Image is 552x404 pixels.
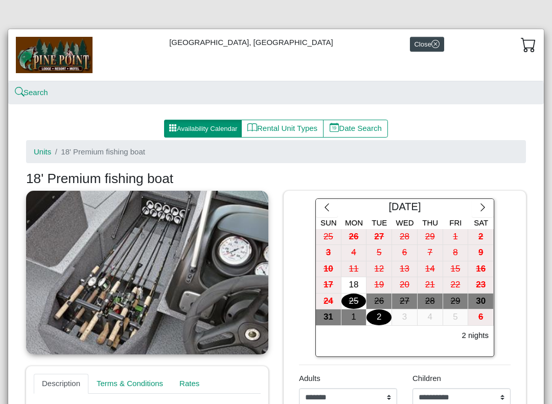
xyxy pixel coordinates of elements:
svg: chevron left [322,203,332,212]
div: 26 [366,294,392,309]
button: 6 [468,309,494,326]
button: 10 [316,261,341,278]
button: 5 [366,245,392,261]
div: 2 [366,309,392,325]
div: 14 [418,261,443,277]
button: 25 [341,294,367,310]
div: [DATE] [338,199,472,217]
div: 30 [468,294,493,309]
div: [GEOGRAPHIC_DATA], [GEOGRAPHIC_DATA] [8,29,544,81]
div: 18 [341,277,366,293]
div: 29 [418,229,443,245]
button: 24 [316,294,341,310]
button: 21 [418,277,443,294]
button: 20 [392,277,418,294]
a: Units [34,147,51,156]
img: b144ff98-a7e1-49bd-98da-e9ae77355310.jpg [16,37,93,73]
span: Thu [422,218,438,227]
span: Sat [474,218,488,227]
span: Sun [320,218,337,227]
svg: search [16,88,24,96]
div: 2 [468,229,493,245]
button: 14 [418,261,443,278]
button: bookRental Unit Types [241,120,324,138]
button: 4 [418,309,443,326]
button: 26 [341,229,367,245]
button: 5 [443,309,469,326]
div: 19 [366,277,392,293]
button: 13 [392,261,418,278]
svg: book [247,123,257,132]
svg: chevron right [478,203,488,212]
h3: 18' Premium fishing boat [26,171,526,187]
button: chevron left [316,199,338,217]
button: 29 [443,294,469,310]
button: 15 [443,261,469,278]
span: Adults [299,374,320,383]
a: Description [34,374,88,394]
div: 29 [443,294,468,309]
svg: x circle [431,40,440,48]
div: 31 [316,309,341,325]
button: 30 [468,294,494,310]
div: 24 [316,294,341,309]
button: calendar dateDate Search [323,120,388,138]
button: Closex circle [410,37,444,52]
button: 17 [316,277,341,294]
svg: grid3x3 gap fill [169,124,177,132]
button: 11 [341,261,367,278]
div: 1 [341,309,366,325]
button: 23 [468,277,494,294]
button: 26 [366,294,392,310]
button: 27 [366,229,392,245]
button: chevron right [472,199,494,217]
span: Fri [449,218,462,227]
a: searchSearch [16,88,48,97]
button: 29 [418,229,443,245]
a: Rates [171,374,208,394]
span: Tue [372,218,387,227]
svg: cart [521,37,536,52]
button: 7 [418,245,443,261]
button: 28 [392,229,418,245]
button: 3 [316,245,341,261]
button: 27 [392,294,418,310]
button: 9 [468,245,494,261]
div: 26 [341,229,366,245]
button: 8 [443,245,469,261]
div: 4 [341,245,366,261]
svg: calendar date [330,123,339,132]
div: 25 [316,229,341,245]
div: 12 [366,261,392,277]
div: 21 [418,277,443,293]
h6: 2 nights [462,331,489,340]
div: 5 [366,245,392,261]
button: 3 [392,309,418,326]
button: 2 [366,309,392,326]
button: 22 [443,277,469,294]
div: 27 [366,229,392,245]
button: 1 [443,229,469,245]
button: 18 [341,277,367,294]
button: grid3x3 gap fillAvailability Calendar [164,120,242,138]
div: 27 [392,294,417,309]
button: 16 [468,261,494,278]
div: 28 [418,294,443,309]
div: 6 [392,245,417,261]
span: Children [412,374,441,383]
button: 19 [366,277,392,294]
